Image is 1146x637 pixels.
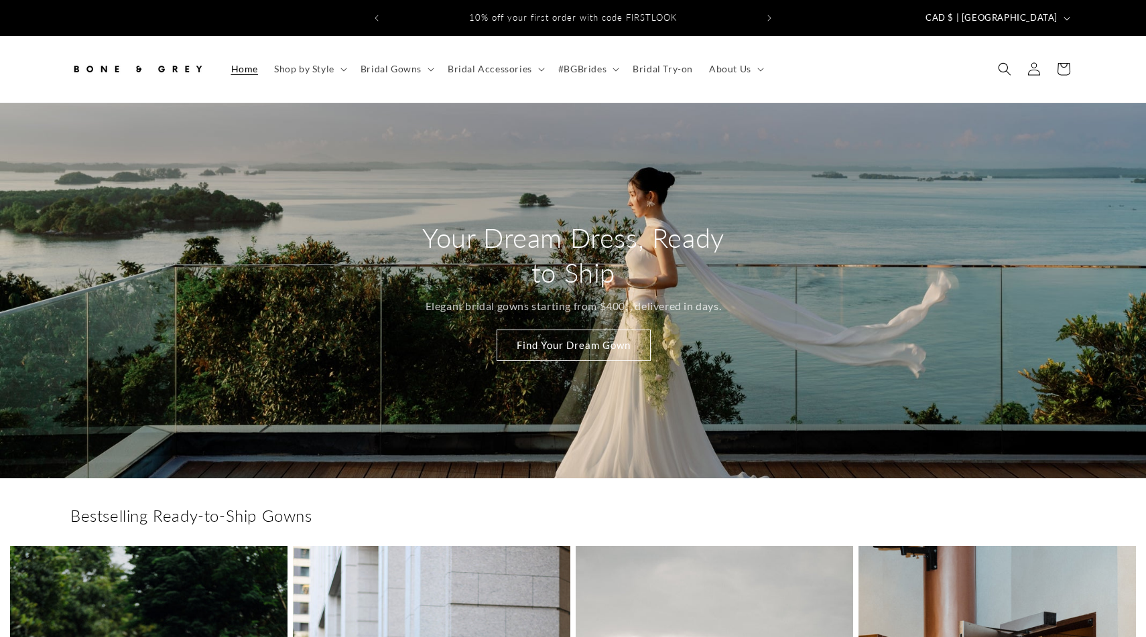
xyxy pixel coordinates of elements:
[558,63,607,75] span: #BGBrides
[223,55,266,83] a: Home
[353,55,440,83] summary: Bridal Gowns
[274,63,334,75] span: Shop by Style
[231,63,258,75] span: Home
[755,5,784,31] button: Next announcement
[70,505,1076,526] h2: Bestselling Ready-to-Ship Gowns
[425,297,721,316] p: Elegant bridal gowns starting from $400, , delivered in days.
[70,54,204,84] img: Bone and Grey Bridal
[496,330,650,361] a: Find Your Dream Gown
[550,55,625,83] summary: #BGBrides
[701,55,769,83] summary: About Us
[990,54,1019,84] summary: Search
[362,5,391,31] button: Previous announcement
[469,12,677,23] span: 10% off your first order with code FIRSTLOOK
[440,55,550,83] summary: Bridal Accessories
[625,55,701,83] a: Bridal Try-on
[926,11,1058,25] span: CAD $ | [GEOGRAPHIC_DATA]
[361,63,422,75] span: Bridal Gowns
[66,50,210,89] a: Bone and Grey Bridal
[414,220,733,290] h2: Your Dream Dress, Ready to Ship
[633,63,693,75] span: Bridal Try-on
[448,63,532,75] span: Bridal Accessories
[917,5,1076,31] button: CAD $ | [GEOGRAPHIC_DATA]
[266,55,353,83] summary: Shop by Style
[709,63,751,75] span: About Us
